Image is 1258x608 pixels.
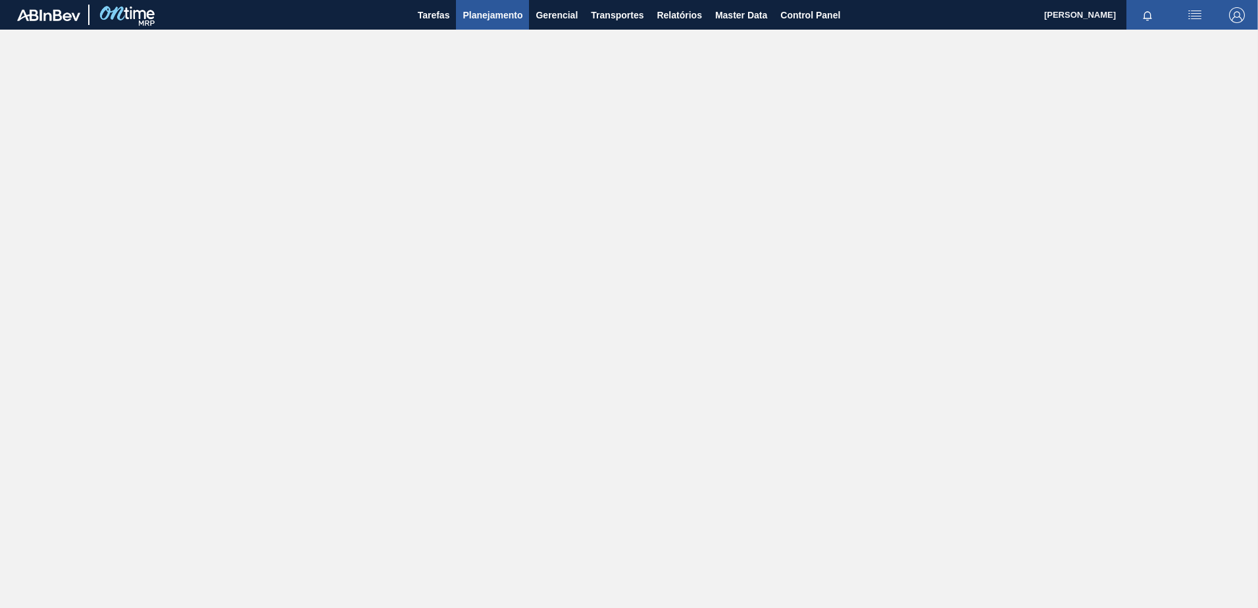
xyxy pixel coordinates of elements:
[17,9,80,21] img: TNhmsLtSVTkK8tSr43FrP2fwEKptu5GPRR3wAAAABJRU5ErkJggg==
[536,7,578,23] span: Gerencial
[1187,7,1203,23] img: userActions
[780,7,840,23] span: Control Panel
[715,7,767,23] span: Master Data
[1229,7,1245,23] img: Logout
[591,7,643,23] span: Transportes
[418,7,450,23] span: Tarefas
[463,7,522,23] span: Planejamento
[1126,6,1169,24] button: Notificações
[657,7,701,23] span: Relatórios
